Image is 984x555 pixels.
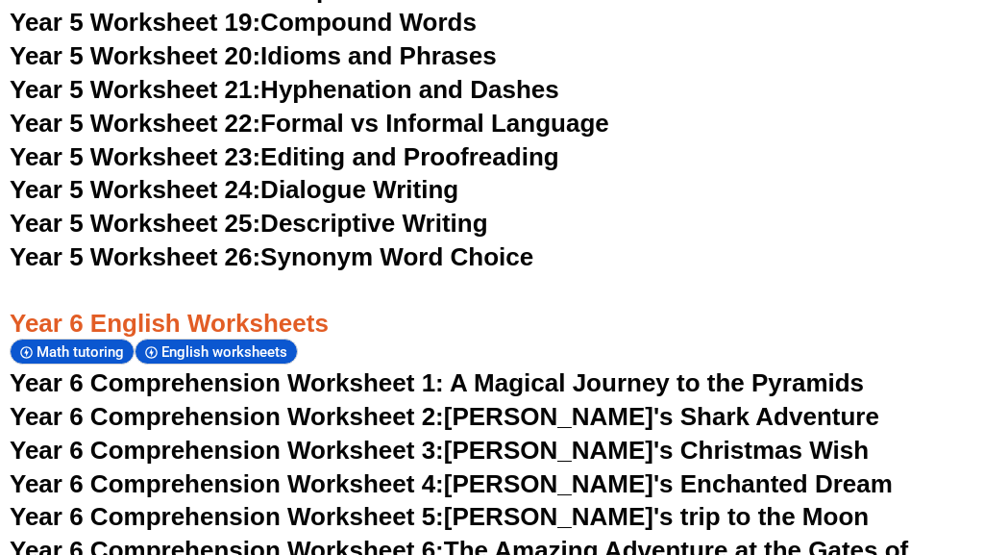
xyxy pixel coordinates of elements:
span: Year 5 Worksheet 19: [10,8,260,37]
div: English worksheets [135,339,298,365]
a: Year 6 Comprehension Worksheet 5:[PERSON_NAME]'s trip to the Moon [10,502,869,531]
span: Year 5 Worksheet 22: [10,109,260,138]
a: Year 5 Worksheet 25:Descriptive Writing [10,209,488,238]
a: Year 5 Worksheet 22:Formal vs Informal Language [10,109,609,138]
span: Year 5 Worksheet 24: [10,175,260,204]
span: Year 6 Comprehension Worksheet 3: [10,436,444,465]
span: Year 6 Comprehension Worksheet 2: [10,402,444,431]
div: Math tutoring [10,339,135,365]
a: Year 5 Worksheet 21:Hyphenation and Dashes [10,75,559,104]
a: Year 5 Worksheet 19:Compound Words [10,8,477,37]
span: Math tutoring [37,343,130,361]
a: Year 5 Worksheet 24:Dialogue Writing [10,175,458,204]
a: Year 6 Comprehension Worksheet 4:[PERSON_NAME]'s Enchanted Dream [10,469,893,498]
a: Year 5 Worksheet 26:Synonym Word Choice [10,242,533,271]
span: Year 6 Comprehension Worksheet 4: [10,469,444,498]
h3: Year 6 English Worksheets [10,275,974,341]
span: Year 5 Worksheet 26: [10,242,260,271]
span: Year 5 Worksheet 20: [10,41,260,70]
span: Year 5 Worksheet 23: [10,142,260,171]
span: Year 5 Worksheet 25: [10,209,260,238]
iframe: Chat Widget [655,338,984,555]
a: Year 5 Worksheet 20:Idioms and Phrases [10,41,497,70]
span: English worksheets [161,343,293,361]
span: Year 5 Worksheet 21: [10,75,260,104]
a: Year 6 Comprehension Worksheet 2:[PERSON_NAME]'s Shark Adventure [10,402,879,431]
a: Year 6 Comprehension Worksheet 1: A Magical Journey to the Pyramids [10,368,864,397]
span: Year 6 Comprehension Worksheet 5: [10,502,444,531]
a: Year 6 Comprehension Worksheet 3:[PERSON_NAME]'s Christmas Wish [10,436,869,465]
a: Year 5 Worksheet 23:Editing and Proofreading [10,142,559,171]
